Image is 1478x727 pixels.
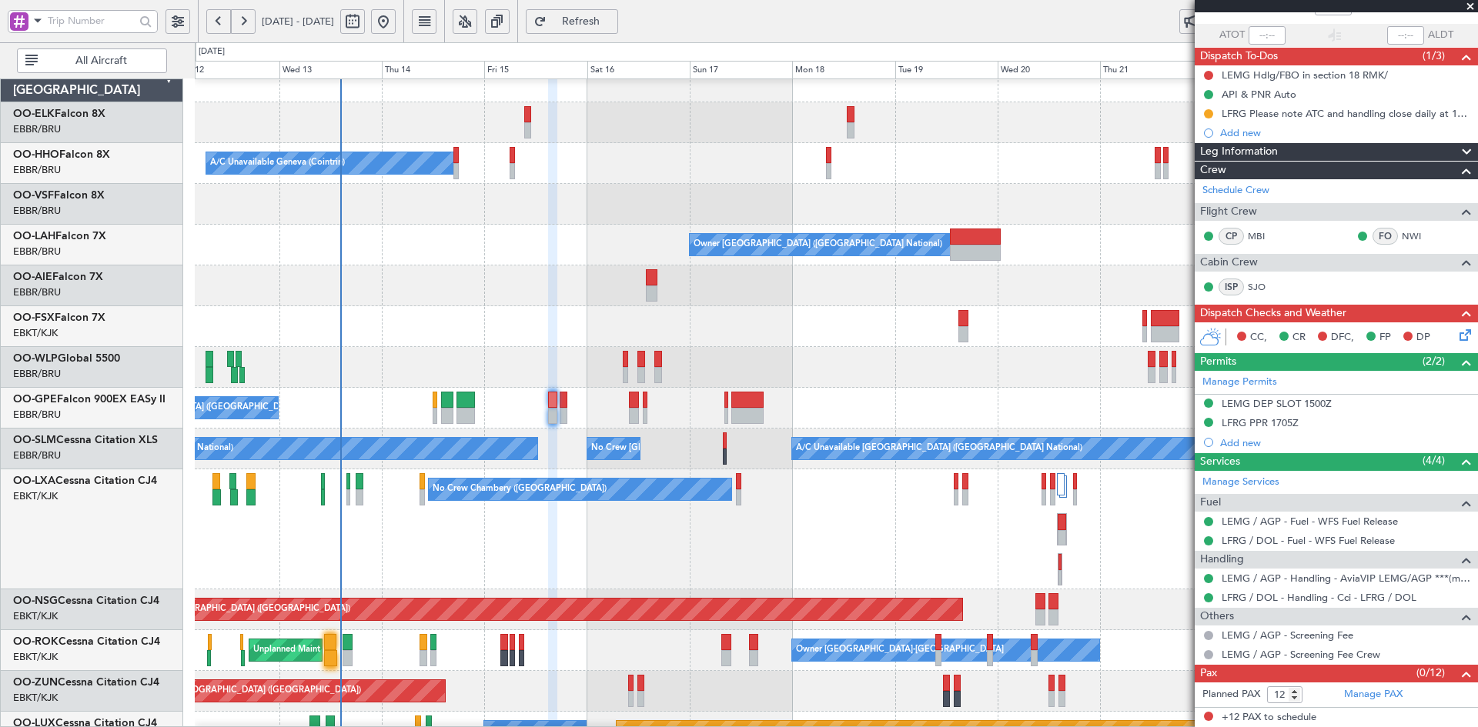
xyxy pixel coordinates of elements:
a: OO-LAHFalcon 7X [13,231,106,242]
div: Mon 18 [792,61,894,79]
span: Fuel [1200,494,1221,512]
div: API & PNR Auto [1222,88,1296,101]
span: (4/4) [1423,452,1445,469]
span: DFC, [1331,330,1354,345]
a: OO-ELKFalcon 8X [13,108,105,119]
a: EBBR/BRU [13,245,61,258]
a: EBKT/KJK [13,489,58,503]
a: OO-AIEFalcon 7X [13,272,103,282]
div: Wed 13 [279,61,382,79]
div: Planned Maint [GEOGRAPHIC_DATA] ([GEOGRAPHIC_DATA]) [108,598,350,621]
div: Sun 17 [690,61,792,79]
span: OO-NSG [13,595,58,606]
div: Unplanned Maint [GEOGRAPHIC_DATA] ([GEOGRAPHIC_DATA]) [108,679,361,702]
span: Dispatch Checks and Weather [1200,305,1346,322]
input: --:-- [1249,26,1286,45]
div: No Crew [GEOGRAPHIC_DATA] ([GEOGRAPHIC_DATA] National) [78,396,336,419]
div: Unplanned Maint [GEOGRAPHIC_DATA]-[GEOGRAPHIC_DATA] [253,639,502,662]
input: Trip Number [48,9,135,32]
span: OO-VSF [13,190,54,201]
span: OO-SLM [13,435,56,445]
a: OO-VSFFalcon 8X [13,190,105,201]
div: FO [1373,228,1398,245]
span: OO-LXA [13,475,55,486]
span: Refresh [550,16,613,27]
span: Pax [1200,665,1217,682]
div: No Crew [GEOGRAPHIC_DATA] ([GEOGRAPHIC_DATA] National) [591,437,849,460]
div: LEMG DEP SLOT 1500Z [1222,397,1332,410]
span: Cabin Crew [1200,254,1258,272]
button: All Aircraft [17,48,167,73]
div: Tue 12 [176,61,279,79]
a: EBKT/KJK [13,691,58,705]
div: Tue 19 [895,61,998,79]
div: Owner [GEOGRAPHIC_DATA] ([GEOGRAPHIC_DATA] National) [694,233,942,256]
span: OO-FSX [13,312,55,323]
a: NWI [1402,229,1436,243]
a: LFRG / DOL - Fuel - WFS Fuel Release [1222,534,1395,547]
a: EBBR/BRU [13,367,61,381]
span: (1/3) [1423,48,1445,64]
span: +12 PAX to schedule [1222,710,1316,725]
a: Manage PAX [1344,687,1403,702]
span: OO-LAH [13,231,55,242]
div: A/C Unavailable [GEOGRAPHIC_DATA] ([GEOGRAPHIC_DATA] National) [796,437,1082,460]
a: SJO [1248,280,1282,294]
a: LFRG / DOL - Handling - Cci - LFRG / DOL [1222,591,1416,604]
a: EBBR/BRU [13,285,61,299]
span: ATOT [1219,28,1245,43]
a: EBBR/BRU [13,163,61,177]
div: LFRG Please note ATC and handling close daily at 18h00z [1222,107,1470,120]
div: ISP [1219,278,1244,295]
div: Owner [GEOGRAPHIC_DATA]-[GEOGRAPHIC_DATA] [796,639,1004,662]
a: OO-SLMCessna Citation XLS [13,435,158,445]
span: CC, [1250,330,1267,345]
a: Manage Services [1202,475,1279,490]
div: Fri 15 [484,61,587,79]
a: OO-ZUNCessna Citation CJ4 [13,677,159,688]
a: OO-NSGCessna Citation CJ4 [13,595,159,606]
span: OO-ROK [13,636,59,647]
a: LEMG / AGP - Screening Fee [1222,629,1353,642]
div: Add new [1220,436,1470,449]
span: Handling [1200,551,1244,569]
a: EBKT/KJK [13,650,58,664]
span: Permits [1200,353,1236,371]
a: LEMG / AGP - Handling - AviaVIP LEMG/AGP ***(my handling)*** [1222,572,1470,585]
a: Schedule Crew [1202,183,1269,198]
span: DP [1416,330,1430,345]
a: OO-HHOFalcon 8X [13,149,110,160]
span: All Aircraft [41,55,162,66]
a: EBBR/BRU [13,204,61,218]
span: OO-GPE [13,394,57,405]
span: Others [1200,608,1234,625]
span: OO-HHO [13,149,59,160]
label: Planned PAX [1202,687,1260,702]
a: OO-LXACessna Citation CJ4 [13,475,157,486]
a: Manage Permits [1202,375,1277,390]
span: Crew [1200,162,1226,179]
a: EBBR/BRU [13,449,61,462]
a: OO-FSXFalcon 7X [13,312,105,323]
span: Leg Information [1200,143,1278,161]
a: EBKT/KJK [13,326,58,340]
div: LFRG PPR 1705Z [1222,416,1299,429]
a: OO-WLPGlobal 5500 [13,353,120,364]
div: CP [1219,228,1244,245]
div: Sat 16 [587,61,690,79]
a: OO-GPEFalcon 900EX EASy II [13,394,166,405]
span: OO-ZUN [13,677,58,688]
div: Add new [1220,126,1470,139]
a: MBI [1248,229,1282,243]
span: Flight Crew [1200,203,1257,221]
a: EBKT/KJK [13,609,58,623]
div: LEMG Hdlg/FBO in section 18 RMK/ [1222,68,1388,82]
a: OO-ROKCessna Citation CJ4 [13,636,160,647]
button: Refresh [526,9,618,34]
div: Thu 14 [382,61,484,79]
span: Dispatch To-Dos [1200,48,1278,65]
span: Services [1200,453,1240,471]
span: OO-ELK [13,108,55,119]
span: (0/12) [1416,665,1445,681]
div: A/C Unavailable Geneva (Cointrin) [210,152,345,175]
